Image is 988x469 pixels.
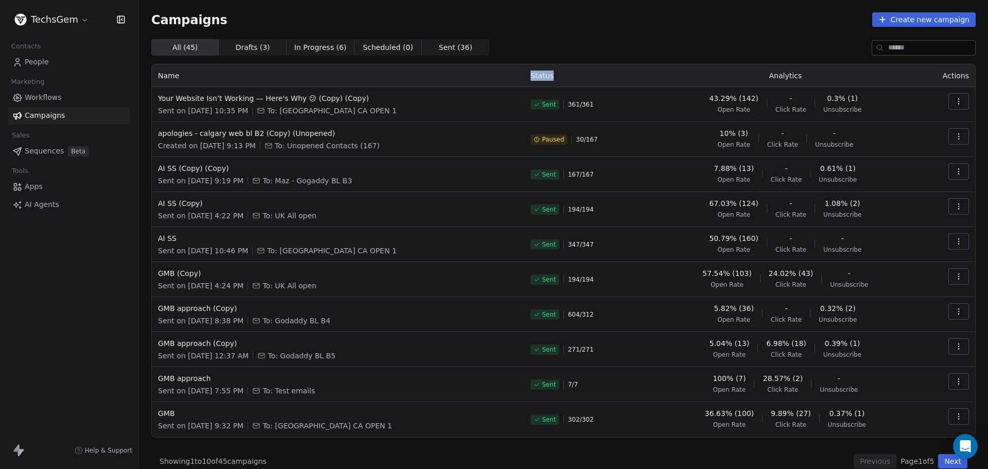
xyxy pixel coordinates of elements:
[7,128,34,143] span: Sales
[158,351,249,361] span: Sent on [DATE] 12:37 AM
[709,198,758,209] span: 67.03% (124)
[841,233,844,244] span: -
[568,415,594,424] span: 302 / 302
[702,268,751,279] span: 57.54% (103)
[158,128,518,138] span: apologies - calgary web bl B2 (Copy) (Unopened)
[158,141,256,151] span: Created on [DATE] 9:13 PM
[262,421,392,431] span: To: USA CA OPEN 1
[158,303,518,314] span: GMB approach (Copy)
[767,141,798,149] span: Click Rate
[717,141,750,149] span: Open Rate
[713,351,746,359] span: Open Rate
[68,146,89,157] span: Beta
[25,57,49,67] span: People
[158,233,518,244] span: AI SS
[771,176,802,184] span: Click Rate
[25,110,65,121] span: Campaigns
[7,39,45,54] span: Contacts
[158,198,518,209] span: AI SS (Copy)
[775,106,806,114] span: Click Rate
[158,163,518,173] span: AI SS (Copy) (Copy)
[568,170,594,179] span: 167 / 167
[771,408,811,419] span: 9.89% (27)
[789,233,792,244] span: -
[267,246,396,256] span: To: USA CA OPEN 1
[542,135,564,144] span: Paused
[953,434,978,459] div: Open Intercom Messenger
[775,211,806,219] span: Click Rate
[769,268,814,279] span: 24.02% (43)
[25,92,62,103] span: Workflows
[719,128,748,138] span: 10% (3)
[363,42,413,53] span: Scheduled ( 0 )
[819,316,857,324] span: Unsubscribe
[568,240,594,249] span: 347 / 347
[653,64,918,87] th: Analytics
[717,316,750,324] span: Open Rate
[938,454,967,468] button: Next
[158,338,518,349] span: GMB approach (Copy)
[828,421,866,429] span: Unsubscribe
[785,163,787,173] span: -
[75,446,132,455] a: Help & Support
[7,163,32,179] span: Tools
[568,275,594,284] span: 194 / 194
[829,408,864,419] span: 0.37% (1)
[823,106,861,114] span: Unsubscribe
[158,93,518,103] span: Your Website Isn’t Working — Here's Why 😕 (Copy) (Copy)
[151,12,227,27] span: Campaigns
[158,176,243,186] span: Sent on [DATE] 9:19 PM
[8,178,130,195] a: Apps
[158,106,248,116] span: Sent on [DATE] 10:35 PM
[775,246,806,254] span: Click Rate
[568,100,594,109] span: 361 / 361
[568,310,594,319] span: 604 / 312
[158,211,243,221] span: Sent on [DATE] 4:22 PM
[158,408,518,419] span: GMB
[717,211,750,219] span: Open Rate
[294,42,347,53] span: In Progress ( 6 )
[771,351,802,359] span: Click Rate
[854,454,896,468] button: Previous
[568,205,594,214] span: 194 / 194
[781,128,784,138] span: -
[568,345,594,354] span: 271 / 271
[542,240,556,249] span: Sent
[262,281,316,291] span: To: UK All open
[8,143,130,160] a: SequencesBeta
[262,211,316,221] span: To: UK All open
[542,100,556,109] span: Sent
[775,281,806,289] span: Click Rate
[542,345,556,354] span: Sent
[262,386,315,396] span: To: Test emails
[576,135,597,144] span: 30 / 167
[158,268,518,279] span: GMB (Copy)
[827,93,858,103] span: 0.3% (1)
[236,42,270,53] span: Drafts ( 3 )
[789,93,792,103] span: -
[158,386,243,396] span: Sent on [DATE] 7:55 PM
[12,11,91,28] button: TechsGem
[820,386,858,394] span: Unsubscribe
[709,233,758,244] span: 50.79% (160)
[820,303,856,314] span: 0.32% (2)
[848,268,851,279] span: -
[542,310,556,319] span: Sent
[838,373,840,384] span: -
[439,42,472,53] span: Sent ( 36 )
[833,128,836,138] span: -
[789,198,792,209] span: -
[713,373,746,384] span: 100% (7)
[25,199,59,210] span: AI Agents
[158,281,243,291] span: Sent on [DATE] 4:24 PM
[14,13,27,26] img: Untitled%20design.png
[820,163,856,173] span: 0.61% (1)
[262,316,330,326] span: To: Godaddy BL B4
[160,456,267,466] span: Showing 1 to 10 of 45 campaigns
[711,281,744,289] span: Open Rate
[152,64,524,87] th: Name
[542,380,556,389] span: Sent
[825,338,860,349] span: 0.39% (1)
[717,106,750,114] span: Open Rate
[918,64,975,87] th: Actions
